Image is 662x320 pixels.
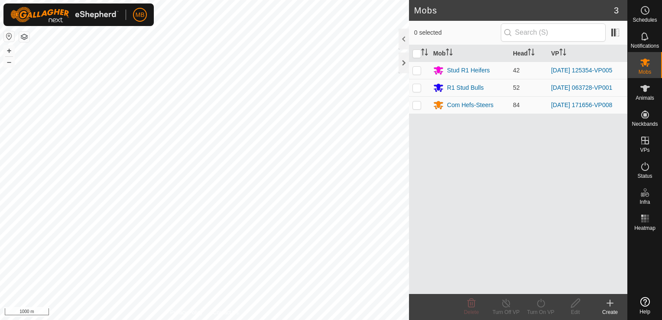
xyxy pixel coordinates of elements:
span: Heatmap [634,225,656,231]
th: Mob [430,45,509,62]
span: Schedules [633,17,657,23]
button: – [4,57,14,67]
p-sorticon: Activate to sort [528,50,535,57]
a: Help [628,294,662,318]
span: 3 [614,4,619,17]
th: VP [548,45,627,62]
span: Status [637,173,652,179]
p-sorticon: Activate to sort [559,50,566,57]
span: 42 [513,67,520,74]
a: [DATE] 171656-VP008 [551,101,612,108]
span: 0 selected [414,28,501,37]
button: Reset Map [4,31,14,42]
div: Edit [558,308,593,316]
h2: Mobs [414,5,614,16]
p-sorticon: Activate to sort [446,50,453,57]
span: Animals [636,95,654,101]
span: Notifications [631,43,659,49]
span: Infra [639,199,650,205]
a: Privacy Policy [170,309,203,317]
img: Gallagher Logo [10,7,119,23]
span: MB [136,10,145,20]
div: R1 Stud Bulls [447,83,484,92]
a: [DATE] 125354-VP005 [551,67,612,74]
span: Delete [464,309,479,315]
span: Mobs [639,69,651,75]
a: [DATE] 063728-VP001 [551,84,612,91]
div: Create [593,308,627,316]
span: Help [639,309,650,314]
button: Map Layers [19,32,29,42]
a: Contact Us [213,309,239,317]
div: Turn On VP [523,308,558,316]
span: Neckbands [632,121,658,127]
span: 84 [513,101,520,108]
th: Head [509,45,548,62]
button: + [4,46,14,56]
div: Stud R1 Heifers [447,66,490,75]
div: Turn Off VP [489,308,523,316]
input: Search (S) [501,23,606,42]
p-sorticon: Activate to sort [421,50,428,57]
span: 52 [513,84,520,91]
div: Com Hefs-Steers [447,101,493,110]
span: VPs [640,147,649,153]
